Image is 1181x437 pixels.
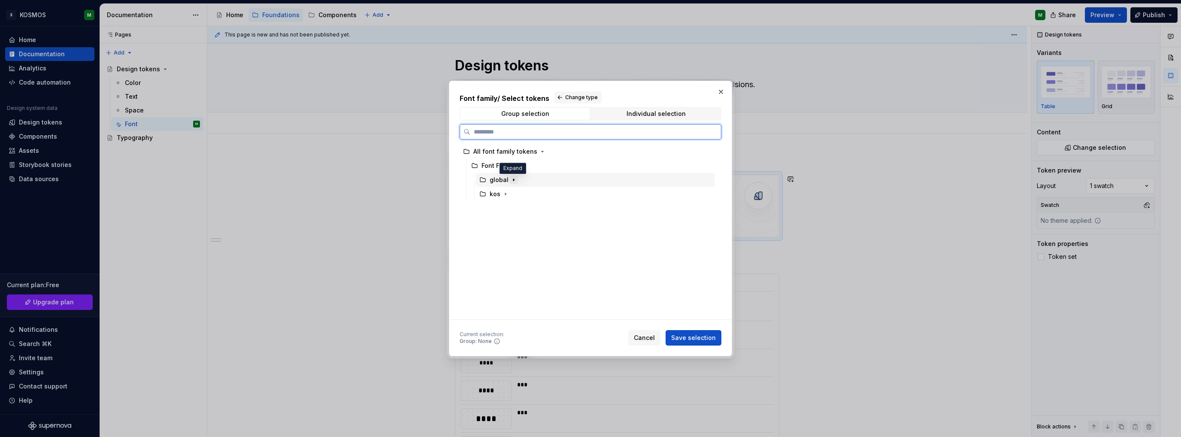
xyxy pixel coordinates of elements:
div: Individual selection [627,110,686,117]
span: Cancel [634,334,655,342]
button: Change type [554,91,602,103]
h2: Font family / Select tokens [460,91,721,103]
button: Cancel [628,330,660,346]
span: Save selection [671,334,716,342]
div: Font Family [481,161,515,170]
div: Group selection [501,110,549,117]
button: Save selection [666,330,721,346]
div: kos [490,190,500,198]
span: Change type [565,94,598,101]
div: Group: None [460,338,492,345]
div: global [490,176,509,184]
div: Current selection : [460,331,504,338]
div: All font family tokens [473,147,537,156]
div: Expand [500,163,526,174]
